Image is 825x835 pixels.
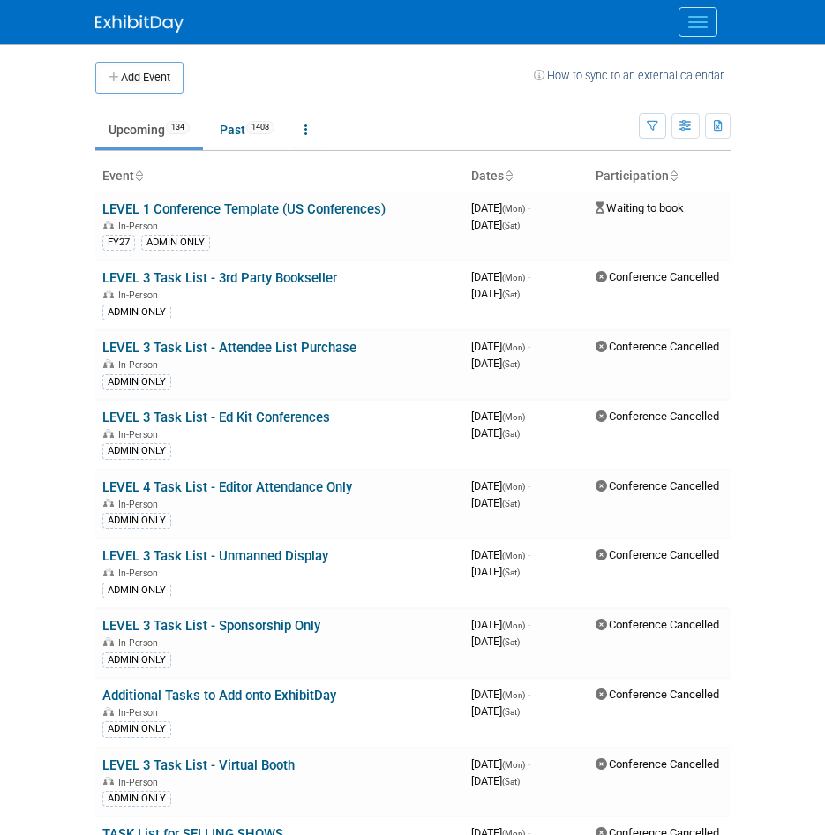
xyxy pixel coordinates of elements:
span: [DATE] [471,688,530,701]
span: (Mon) [502,342,525,352]
span: - [528,340,530,353]
span: (Sat) [502,637,520,647]
span: [DATE] [471,704,520,718]
img: In-Person Event [103,359,114,368]
a: LEVEL 3 Task List - Ed Kit Conferences [102,410,330,425]
span: [DATE] [471,496,520,509]
span: Conference Cancelled [596,548,719,561]
span: (Mon) [502,760,525,770]
a: LEVEL 3 Task List - Unmanned Display [102,548,328,564]
span: Conference Cancelled [596,688,719,701]
div: ADMIN ONLY [102,721,171,737]
div: ADMIN ONLY [102,513,171,529]
span: Conference Cancelled [596,757,719,771]
img: In-Person Event [103,221,114,229]
span: (Sat) [502,568,520,577]
span: (Mon) [502,482,525,492]
span: (Mon) [502,690,525,700]
span: Waiting to book [596,201,684,214]
span: [DATE] [471,757,530,771]
img: ExhibitDay [95,15,184,33]
span: [DATE] [471,201,530,214]
span: In-Person [118,568,163,579]
a: Additional Tasks to Add onto ExhibitDay [102,688,336,703]
span: - [528,201,530,214]
button: Menu [679,7,717,37]
a: Sort by Event Name [134,169,143,183]
img: In-Person Event [103,637,114,646]
span: (Mon) [502,204,525,214]
a: LEVEL 3 Task List - 3rd Party Bookseller [102,270,337,286]
a: Past1408 [206,113,288,147]
span: 1408 [246,121,274,134]
img: In-Person Event [103,499,114,508]
span: (Mon) [502,551,525,560]
div: FY27 [102,235,135,251]
span: In-Person [118,707,163,718]
span: (Sat) [502,777,520,786]
a: Upcoming134 [95,113,203,147]
span: Conference Cancelled [596,340,719,353]
div: ADMIN ONLY [102,443,171,459]
span: In-Person [118,290,163,301]
div: ADMIN ONLY [102,791,171,807]
img: In-Person Event [103,429,114,438]
span: (Mon) [502,273,525,282]
span: (Sat) [502,290,520,299]
a: LEVEL 4 Task List - Editor Attendance Only [102,479,352,495]
span: [DATE] [471,340,530,353]
img: In-Person Event [103,707,114,716]
span: 134 [166,121,190,134]
span: Conference Cancelled [596,270,719,283]
span: [DATE] [471,218,520,231]
a: Sort by Participation Type [669,169,678,183]
span: [DATE] [471,618,530,631]
img: In-Person Event [103,568,114,576]
span: [DATE] [471,270,530,283]
span: In-Person [118,429,163,440]
div: ADMIN ONLY [141,235,210,251]
span: Conference Cancelled [596,618,719,631]
span: (Mon) [502,621,525,630]
a: LEVEL 3 Task List - Sponsorship Only [102,618,320,634]
div: ADMIN ONLY [102,374,171,390]
span: In-Person [118,777,163,788]
span: - [528,410,530,423]
button: Add Event [95,62,184,94]
span: [DATE] [471,635,520,648]
th: Event [95,162,464,192]
span: (Sat) [502,359,520,369]
span: Conference Cancelled [596,479,719,493]
span: [DATE] [471,287,520,300]
a: LEVEL 3 Task List - Virtual Booth [102,757,295,773]
span: [DATE] [471,426,520,440]
span: [DATE] [471,410,530,423]
a: Sort by Start Date [504,169,513,183]
span: Conference Cancelled [596,410,719,423]
span: In-Person [118,637,163,649]
span: (Sat) [502,221,520,230]
a: How to sync to an external calendar... [534,69,731,82]
div: ADMIN ONLY [102,652,171,668]
span: (Mon) [502,412,525,422]
span: (Sat) [502,707,520,717]
span: [DATE] [471,565,520,578]
span: In-Person [118,359,163,371]
span: - [528,548,530,561]
span: [DATE] [471,479,530,493]
img: In-Person Event [103,290,114,298]
span: In-Person [118,499,163,510]
span: - [528,688,530,701]
span: [DATE] [471,774,520,787]
div: ADMIN ONLY [102,583,171,598]
div: ADMIN ONLY [102,305,171,320]
span: [DATE] [471,357,520,370]
a: LEVEL 1 Conference Template (US Conferences) [102,201,386,217]
th: Dates [464,162,589,192]
span: - [528,270,530,283]
a: LEVEL 3 Task List - Attendee List Purchase [102,340,356,356]
span: - [528,618,530,631]
span: (Sat) [502,499,520,508]
span: (Sat) [502,429,520,439]
span: In-Person [118,221,163,232]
